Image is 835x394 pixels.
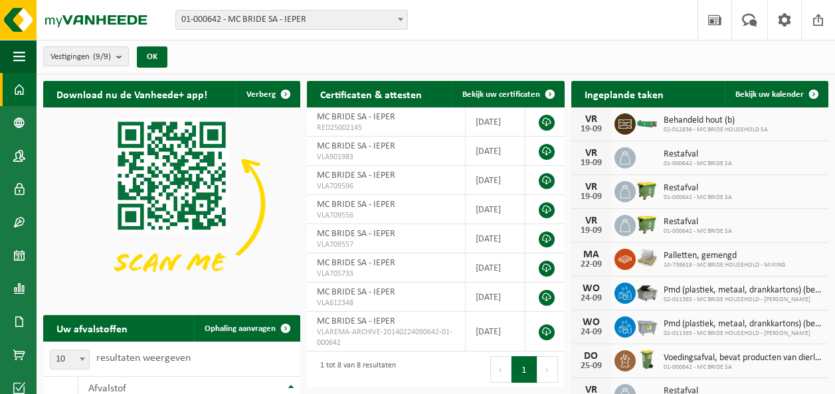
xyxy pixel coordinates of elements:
[93,52,111,61] count: (9/9)
[578,294,604,303] div: 24-09
[462,90,540,99] span: Bekijk uw certificaten
[137,46,167,68] button: OK
[664,228,732,236] span: 01-000642 - MC BRIDE SA
[664,116,768,127] span: Behandeld hout (b)
[636,314,658,337] img: WB-2500-GAL-GY-01
[511,356,537,383] button: 1
[578,351,604,361] div: DO
[317,316,395,326] span: MC BRIDE SA - IEPER
[317,239,455,250] span: VLA709557
[537,356,558,383] button: Next
[50,350,89,369] span: 10
[578,216,604,226] div: VR
[578,125,604,134] div: 19-09
[452,81,563,107] a: Bekijk uw certificaten
[636,179,658,202] img: WB-1100-HPE-GN-50
[317,200,395,210] span: MC BRIDE SA - IEPER
[636,213,658,235] img: WB-1100-HPE-GN-50
[246,90,276,99] span: Verberg
[571,81,677,107] h2: Ingeplande taken
[466,312,525,352] td: [DATE]
[725,81,827,107] a: Bekijk uw kalender
[317,327,455,348] span: VLAREMA-ARCHIVE-20140224090642-01-000642
[317,229,395,239] span: MC BRIDE SA - IEPER
[664,127,768,135] span: 02-012836 - MC BRIDE HOUSEHOLD SA
[466,107,525,137] td: [DATE]
[43,46,129,66] button: Vestigingen(9/9)
[466,253,525,283] td: [DATE]
[317,112,395,122] span: MC BRIDE SA - IEPER
[317,152,455,163] span: VLA901983
[466,195,525,224] td: [DATE]
[735,90,804,99] span: Bekijk uw kalender
[664,251,785,262] span: Palletten, gemengd
[636,281,658,303] img: WB-5000-GAL-GY-01
[664,330,822,338] span: 02-011365 - MC BRIDE HOUSEHOLD - [PERSON_NAME]
[50,350,90,369] span: 10
[88,383,126,394] span: Afvalstof
[43,315,141,341] h2: Uw afvalstoffen
[317,123,455,133] span: RED25002145
[664,353,822,363] span: Voedingsafval, bevat producten van dierlijke oorsprong, onverpakt, categorie 3
[578,283,604,294] div: WO
[578,328,604,337] div: 24-09
[664,296,822,304] span: 02-011365 - MC BRIDE HOUSEHOLD - [PERSON_NAME]
[664,184,732,194] span: Restafval
[578,226,604,235] div: 19-09
[317,258,395,268] span: MC BRIDE SA - IEPER
[664,194,732,202] span: 01-000642 - MC BRIDE SA
[578,192,604,202] div: 19-09
[317,210,455,221] span: VLA709556
[466,137,525,166] td: [DATE]
[317,269,455,279] span: VLA705733
[317,298,455,308] span: VLA612348
[205,324,276,333] span: Ophaling aanvragen
[194,315,299,342] a: Ophaling aanvragen
[664,262,785,270] span: 10-739619 - MC BRIDE HOUSEHOLD - MIXING
[636,117,658,129] img: HK-XC-10-GN-00
[43,81,221,107] h2: Download nu de Vanheede+ app!
[578,317,604,328] div: WO
[490,356,511,383] button: Previous
[466,224,525,253] td: [DATE]
[466,166,525,195] td: [DATE]
[317,287,395,297] span: MC BRIDE SA - IEPER
[466,283,525,312] td: [DATE]
[664,363,822,371] span: 01-000642 - MC BRIDE SA
[664,319,822,330] span: Pmd (plastiek, metaal, drankkartons) (bedrijven)
[664,218,732,228] span: Restafval
[578,249,604,260] div: MA
[43,107,300,300] img: Download de VHEPlus App
[578,361,604,371] div: 25-09
[664,161,732,168] span: 01-000642 - MC BRIDE SA
[176,11,407,29] span: 01-000642 - MC BRIDE SA - IEPER
[578,182,604,192] div: VR
[96,353,191,363] label: resultaten weergeven
[578,114,604,125] div: VR
[50,47,111,67] span: Vestigingen
[317,170,395,180] span: MC BRIDE SA - IEPER
[236,81,299,107] button: Verberg
[664,285,822,296] span: Pmd (plastiek, metaal, drankkartons) (bedrijven)
[578,159,604,168] div: 19-09
[307,81,435,107] h2: Certificaten & attesten
[636,247,658,269] img: LP-PA-00000-WDN-11
[636,348,658,371] img: WB-0140-HPE-GN-50
[664,150,732,161] span: Restafval
[175,10,408,30] span: 01-000642 - MC BRIDE SA - IEPER
[578,260,604,269] div: 22-09
[314,355,396,384] div: 1 tot 8 van 8 resultaten
[317,181,455,192] span: VLA709596
[578,148,604,159] div: VR
[317,141,395,151] span: MC BRIDE SA - IEPER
